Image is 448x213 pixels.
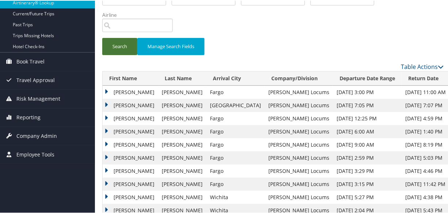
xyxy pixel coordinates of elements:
td: [PERSON_NAME] [158,98,206,111]
td: Fargo [206,111,265,124]
td: [DATE] 2:59 PM [333,151,402,164]
td: Wichita [206,190,265,203]
td: [GEOGRAPHIC_DATA] [206,98,265,111]
td: Fargo [206,85,265,98]
td: Fargo [206,151,265,164]
td: [DATE] 3:00 PM [333,85,402,98]
td: [PERSON_NAME] [158,151,206,164]
th: First Name: activate to sort column ascending [103,71,158,85]
td: [PERSON_NAME] [158,124,206,138]
td: [PERSON_NAME] [103,190,158,203]
th: Arrival City: activate to sort column ascending [206,71,265,85]
td: [PERSON_NAME] Locums [265,177,333,190]
td: [DATE] 5:27 PM [333,190,402,203]
span: Company Admin [16,126,57,144]
td: [DATE] 3:15 PM [333,177,402,190]
td: [DATE] 7:05 PM [333,98,402,111]
td: [PERSON_NAME] [158,138,206,151]
td: [PERSON_NAME] [103,177,158,190]
td: [DATE] 6:00 AM [333,124,402,138]
span: Employee Tools [16,145,54,163]
td: [PERSON_NAME] [103,111,158,124]
td: [PERSON_NAME] Locums [265,138,333,151]
span: Travel Approval [16,70,55,89]
td: [PERSON_NAME] Locums [265,124,333,138]
td: [PERSON_NAME] [158,177,206,190]
button: Search [102,37,137,54]
td: Fargo [206,124,265,138]
th: Last Name: activate to sort column ascending [158,71,206,85]
td: [PERSON_NAME] Locums [265,111,333,124]
button: Manage Search Fields [137,37,204,54]
td: [PERSON_NAME] [158,85,206,98]
td: [PERSON_NAME] Locums [265,98,333,111]
td: [PERSON_NAME] [158,190,206,203]
td: [PERSON_NAME] [158,164,206,177]
span: Reporting [16,108,41,126]
a: Table Actions [401,62,444,70]
td: [PERSON_NAME] [103,98,158,111]
td: [PERSON_NAME] [103,164,158,177]
th: Departure Date Range: activate to sort column ascending [333,71,402,85]
td: [DATE] 12:25 PM [333,111,402,124]
td: Fargo [206,138,265,151]
td: [PERSON_NAME] [103,138,158,151]
span: Risk Management [16,89,60,107]
td: [PERSON_NAME] Locums [265,85,333,98]
td: Fargo [206,177,265,190]
td: [PERSON_NAME] Locums [265,164,333,177]
th: Company/Division [265,71,333,85]
span: Book Travel [16,52,45,70]
td: [PERSON_NAME] Locums [265,151,333,164]
td: Fargo [206,164,265,177]
label: Airline [102,11,178,18]
td: [PERSON_NAME] [103,124,158,138]
td: [PERSON_NAME] [103,151,158,164]
td: [PERSON_NAME] Locums [265,190,333,203]
td: [PERSON_NAME] [158,111,206,124]
td: [PERSON_NAME] [103,85,158,98]
td: [DATE] 9:00 AM [333,138,402,151]
td: [DATE] 3:29 PM [333,164,402,177]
